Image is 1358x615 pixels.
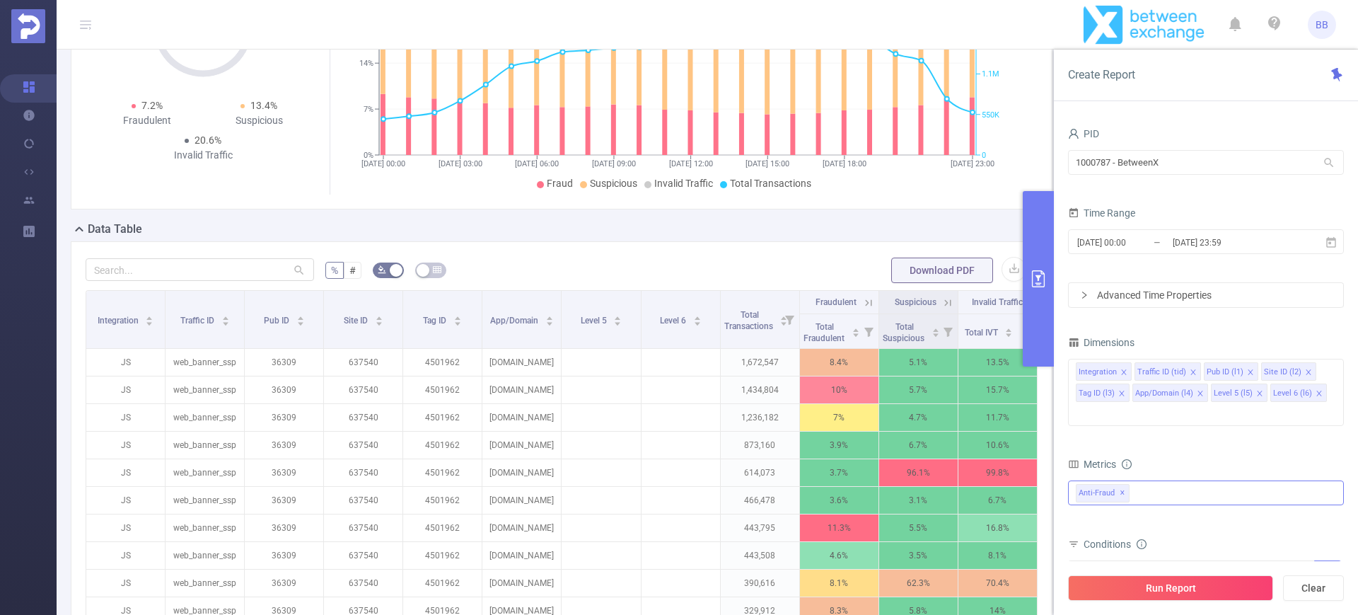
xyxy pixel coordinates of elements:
span: Invalid Traffic [972,297,1023,307]
span: ✕ [1120,485,1125,502]
div: Suspicious [203,113,315,128]
p: 4501962 [403,542,482,569]
div: Site ID (l2) [1264,363,1301,381]
span: Site ID [344,316,370,326]
p: 4501962 [403,487,482,514]
p: 3.9% [800,432,878,459]
i: icon: close [1197,390,1204,398]
i: Filter menu [779,291,799,348]
div: Pub ID (l1) [1207,363,1243,381]
p: JS [86,515,165,541]
p: 36309 [245,377,323,403]
p: web_banner_ssp [166,459,244,486]
p: 637540 [324,349,402,376]
p: 5.5% [879,515,958,541]
p: 8.4% [800,349,878,376]
p: web_banner_ssp [166,349,244,376]
tspan: [DATE] 15:00 [745,159,789,168]
p: 637540 [324,459,402,486]
span: Anti-Fraud [1076,484,1130,502]
span: Fraud [547,178,573,189]
p: 637540 [324,570,402,597]
tspan: [DATE] 23:00 [951,159,994,168]
p: 466,478 [721,487,799,514]
p: [DOMAIN_NAME] [482,459,561,486]
p: 36309 [245,349,323,376]
p: 96.1% [879,459,958,486]
p: 1,672,547 [721,349,799,376]
li: Integration [1076,362,1132,381]
p: 1,434,804 [721,377,799,403]
tspan: 7% [364,105,373,114]
p: 10% [800,377,878,403]
div: Sort [613,314,622,323]
p: 1,236,182 [721,404,799,431]
span: Pub ID [264,316,291,326]
p: 637540 [324,377,402,403]
p: 15.7% [958,377,1037,403]
p: 637540 [324,432,402,459]
span: Total IVT [965,328,1000,338]
div: Sort [852,326,860,335]
p: 4501962 [403,515,482,541]
i: icon: close [1118,390,1125,398]
i: icon: close [1190,369,1197,377]
div: Sort [1004,326,1013,335]
p: 3.5% [879,542,958,569]
span: Total Transactions [724,310,775,331]
p: 8.1% [800,570,878,597]
i: icon: user [1068,128,1079,139]
p: 873,160 [721,432,799,459]
p: JS [86,377,165,403]
p: 62.3% [879,570,958,597]
span: Integration [98,316,141,326]
p: 36309 [245,542,323,569]
div: Sort [145,314,153,323]
input: Search... [86,258,314,281]
i: icon: caret-down [146,320,153,324]
span: Level 5 [581,316,609,326]
li: Level 6 (l6) [1270,384,1327,402]
i: icon: caret-up [296,314,304,318]
p: [DOMAIN_NAME] [482,377,561,403]
div: Tag ID (l3) [1079,384,1115,403]
p: 36309 [245,459,323,486]
div: Sort [221,314,230,323]
span: Traffic ID [180,316,216,326]
span: 20.6% [195,134,221,146]
p: web_banner_ssp [166,542,244,569]
i: icon: info-circle [1137,539,1147,549]
p: [DOMAIN_NAME] [482,487,561,514]
i: Filter menu [859,314,878,348]
p: 4501962 [403,570,482,597]
span: Total Fraudulent [803,322,847,343]
div: Level 6 (l6) [1273,384,1312,403]
i: icon: caret-down [221,320,229,324]
span: Total Transactions [730,178,811,189]
i: icon: caret-up [932,326,939,331]
p: web_banner_ssp [166,515,244,541]
div: Level 5 (l5) [1214,384,1253,403]
p: 5.1% [879,349,958,376]
i: icon: caret-up [852,326,859,331]
tspan: 14% [359,59,373,68]
p: 4501962 [403,432,482,459]
p: 7% [800,404,878,431]
p: [DOMAIN_NAME] [482,404,561,431]
p: 36309 [245,432,323,459]
p: web_banner_ssp [166,487,244,514]
p: web_banner_ssp [166,404,244,431]
i: icon: bg-colors [378,265,386,274]
h2: Data Table [88,221,142,238]
span: BB [1316,11,1328,39]
span: Tag ID [423,316,448,326]
p: web_banner_ssp [166,432,244,459]
input: End date [1171,233,1286,252]
p: [DOMAIN_NAME] [482,570,561,597]
p: [DOMAIN_NAME] [482,515,561,541]
p: JS [86,459,165,486]
p: JS [86,542,165,569]
i: icon: table [433,265,441,274]
tspan: [DATE] 18:00 [822,159,866,168]
img: Protected Media [11,9,45,43]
